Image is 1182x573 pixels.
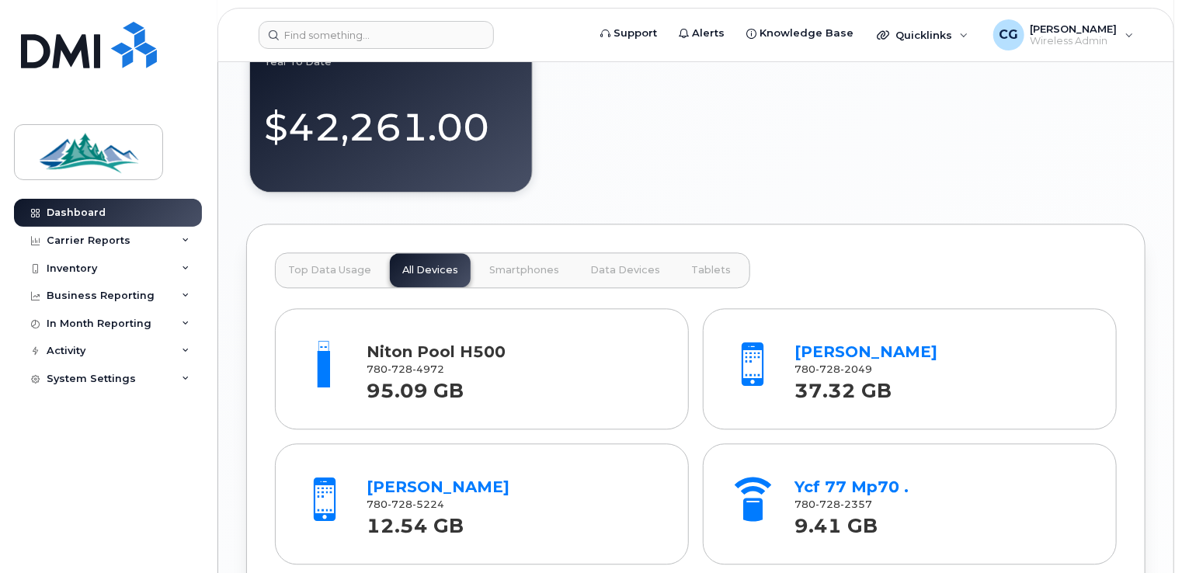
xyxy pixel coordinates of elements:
span: 728 [816,363,841,375]
span: CG [999,26,1018,44]
a: [PERSON_NAME] [795,342,938,361]
div: Quicklinks [866,19,979,50]
span: Smartphones [489,264,559,276]
span: 2049 [841,363,873,375]
span: Tablets [691,264,731,276]
input: Find something... [259,21,494,49]
span: Alerts [692,26,725,41]
button: Data Devices [578,253,673,287]
a: Ycf 77 Mp70 . [795,477,909,496]
span: 2357 [841,498,873,510]
span: 780 [367,363,445,375]
span: Knowledge Base [760,26,853,41]
span: 780 [795,363,873,375]
button: Top Data Usage [276,253,384,287]
a: Niton Pool H500 [367,342,506,361]
span: 5224 [413,498,445,510]
span: 4972 [413,363,445,375]
a: Alerts [668,18,735,49]
a: [PERSON_NAME] [367,477,510,496]
span: 728 [388,498,413,510]
button: Smartphones [477,253,572,287]
span: Quicklinks [895,29,952,41]
strong: 12.54 GB [367,505,464,537]
a: Support [589,18,668,49]
span: [PERSON_NAME] [1031,23,1118,35]
span: Wireless Admin [1031,35,1118,47]
div: $42,261.00 [264,87,518,155]
a: Knowledge Base [735,18,864,49]
button: Tablets [679,253,743,287]
span: 728 [816,498,841,510]
span: Support [614,26,657,41]
strong: 95.09 GB [367,370,464,402]
span: 780 [795,498,873,510]
span: 728 [388,363,413,375]
span: 780 [367,498,445,510]
span: Data Devices [590,264,660,276]
strong: 37.32 GB [795,370,892,402]
strong: 9.41 GB [795,505,878,537]
div: Corinne Grant [982,19,1145,50]
span: Top Data Usage [288,264,371,276]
